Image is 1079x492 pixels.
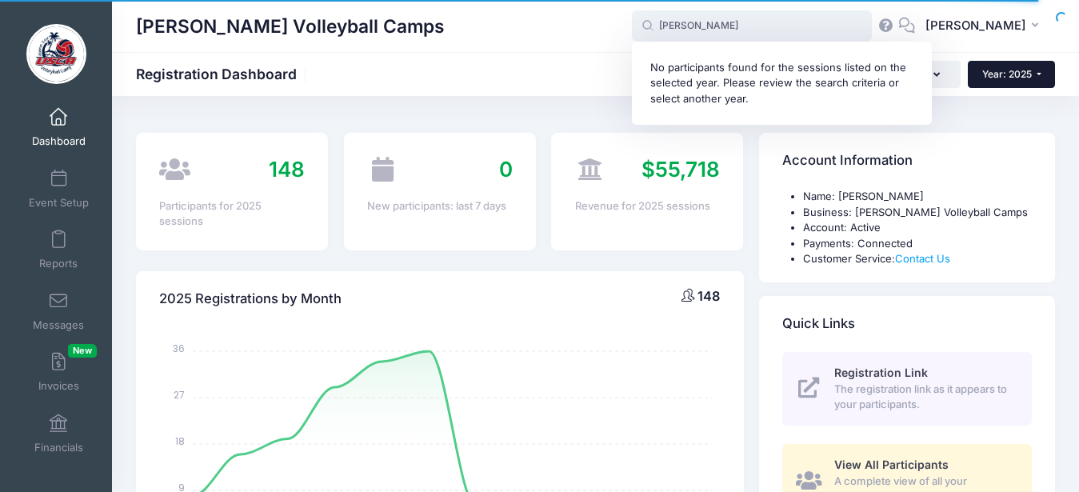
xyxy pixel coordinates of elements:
a: InvoicesNew [21,344,97,400]
span: View All Participants [834,458,949,471]
span: New [68,344,97,358]
li: Name: [PERSON_NAME] [803,189,1032,205]
span: Financials [34,441,83,454]
button: Year: 2025 [968,61,1055,88]
span: Registration Link [834,366,928,379]
a: Event Setup [21,161,97,217]
span: Dashboard [32,135,86,149]
a: Reports [21,222,97,278]
button: [PERSON_NAME] [915,8,1055,45]
span: Year: 2025 [982,68,1032,80]
tspan: 36 [174,342,186,355]
div: Revenue for 2025 sessions [575,198,721,214]
tspan: 18 [176,434,186,448]
h1: Registration Dashboard [136,66,310,82]
a: Messages [21,283,97,339]
div: New participants: last 7 days [367,198,513,214]
img: Glenn Cox Volleyball Camps [26,24,86,84]
li: Customer Service: [803,251,1032,267]
span: The registration link as it appears to your participants. [834,382,1013,413]
div: No participants found for the sessions listed on the selected year. Please review the search crit... [650,60,914,107]
span: Messages [33,318,84,332]
h4: 2025 Registrations by Month [159,276,342,322]
h4: Quick Links [782,301,855,346]
h4: Account Information [782,138,913,184]
li: Business: [PERSON_NAME] Volleyball Camps [803,205,1032,221]
span: [PERSON_NAME] [925,17,1026,34]
a: Dashboard [21,99,97,155]
li: Account: Active [803,220,1032,236]
span: 0 [499,157,513,182]
span: $55,718 [641,157,720,182]
a: Financials [21,406,97,462]
span: 148 [269,157,305,182]
li: Payments: Connected [803,236,1032,252]
div: Participants for 2025 sessions [159,198,305,230]
a: Registration Link The registration link as it appears to your participants. [782,352,1032,426]
a: Contact Us [895,252,950,265]
span: Reports [39,258,78,271]
span: Invoices [38,380,79,394]
input: Search by First Name, Last Name, or Email... [632,10,872,42]
span: Event Setup [29,196,89,210]
tspan: 27 [174,388,186,402]
h1: [PERSON_NAME] Volleyball Camps [136,8,445,45]
span: 148 [697,288,720,304]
